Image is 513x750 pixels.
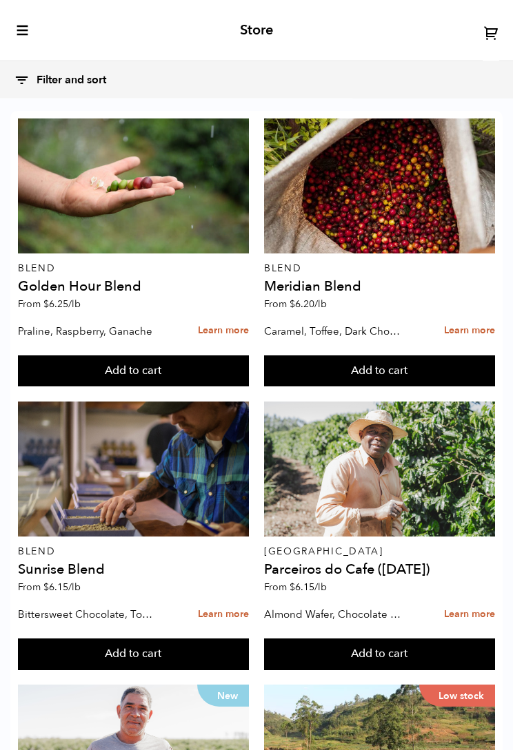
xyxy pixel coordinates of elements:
p: Praline, Raspberry, Ganache [18,322,157,342]
p: Blend [18,264,249,274]
p: New [197,685,249,707]
button: toggle-mobile-menu [14,23,30,37]
span: $ [290,581,295,594]
span: From [18,581,81,594]
bdi: 6.15 [43,581,81,594]
span: /lb [314,298,327,311]
button: Add to cart [18,639,249,671]
span: $ [43,298,49,311]
span: /lb [68,581,81,594]
a: Learn more [198,601,249,630]
p: Blend [264,264,495,274]
button: Add to cart [264,639,495,671]
a: Learn more [198,317,249,346]
h4: Sunrise Blend [18,563,249,577]
button: Add to cart [264,356,495,388]
p: [GEOGRAPHIC_DATA] [264,548,495,557]
span: /lb [314,581,327,594]
p: Low stock [419,685,495,707]
p: Bittersweet Chocolate, Toasted Marshmallow, Candied Orange, Praline [18,605,157,625]
span: $ [290,298,295,311]
span: $ [43,581,49,594]
h2: Store [240,22,273,39]
button: Filter and sort [14,65,120,95]
span: /lb [68,298,81,311]
p: Blend [18,548,249,557]
a: Learn more [444,601,495,630]
h4: Parceiros do Cafe ([DATE]) [264,563,495,577]
bdi: 6.20 [290,298,327,311]
h4: Golden Hour Blend [18,280,249,294]
span: From [264,298,327,311]
bdi: 6.15 [290,581,327,594]
p: Almond Wafer, Chocolate Ganache, Bing Cherry [264,605,403,625]
p: Caramel, Toffee, Dark Chocolate [264,322,403,342]
span: From [18,298,81,311]
a: Learn more [444,317,495,346]
bdi: 6.25 [43,298,81,311]
span: From [264,581,327,594]
h4: Meridian Blend [264,280,495,294]
button: Add to cart [18,356,249,388]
